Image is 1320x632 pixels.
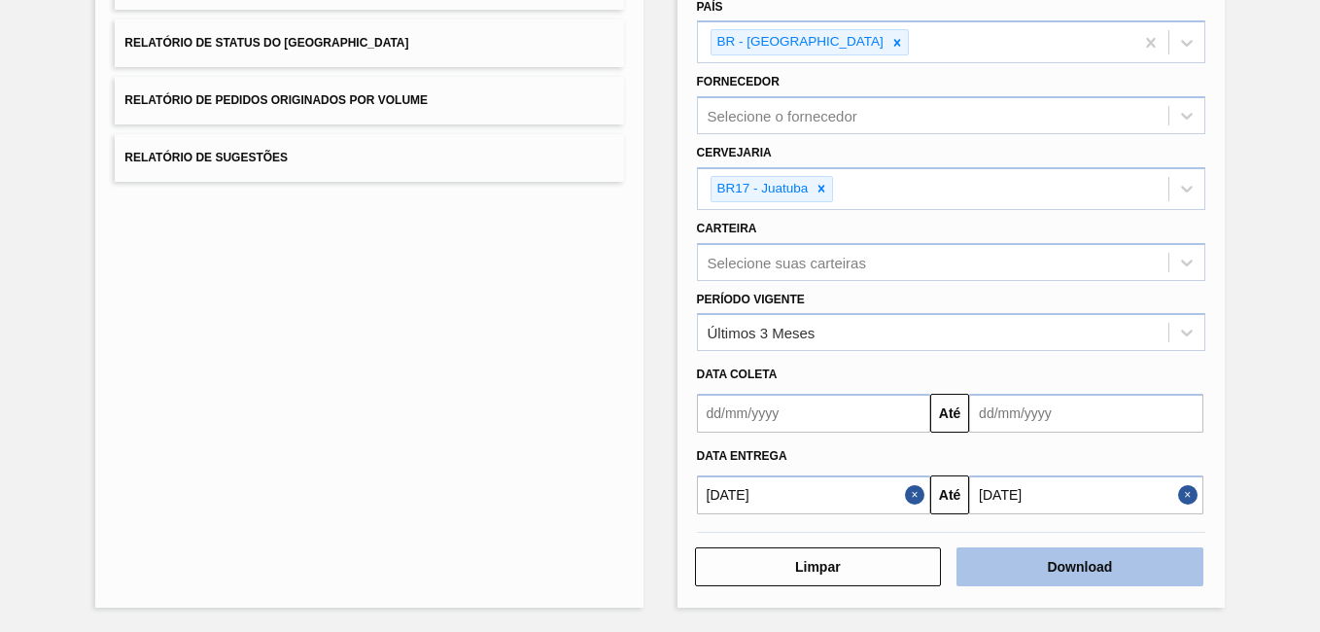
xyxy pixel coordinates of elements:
[697,368,778,381] span: Data coleta
[1178,475,1203,514] button: Close
[712,30,886,54] div: BR - [GEOGRAPHIC_DATA]
[697,293,805,306] label: Período Vigente
[115,77,623,124] button: Relatório de Pedidos Originados por Volume
[124,151,288,164] span: Relatório de Sugestões
[712,177,812,201] div: BR17 - Juatuba
[708,108,857,124] div: Selecione o fornecedor
[930,394,969,433] button: Até
[697,75,780,88] label: Fornecedor
[708,254,866,270] div: Selecione suas carteiras
[115,134,623,182] button: Relatório de Sugestões
[956,547,1203,586] button: Download
[124,93,428,107] span: Relatório de Pedidos Originados por Volume
[697,222,757,235] label: Carteira
[695,547,942,586] button: Limpar
[697,146,772,159] label: Cervejaria
[708,325,816,341] div: Últimos 3 Meses
[115,19,623,67] button: Relatório de Status do [GEOGRAPHIC_DATA]
[905,475,930,514] button: Close
[697,475,931,514] input: dd/mm/yyyy
[969,475,1203,514] input: dd/mm/yyyy
[697,394,931,433] input: dd/mm/yyyy
[969,394,1203,433] input: dd/mm/yyyy
[697,449,787,463] span: Data Entrega
[930,475,969,514] button: Até
[124,36,408,50] span: Relatório de Status do [GEOGRAPHIC_DATA]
